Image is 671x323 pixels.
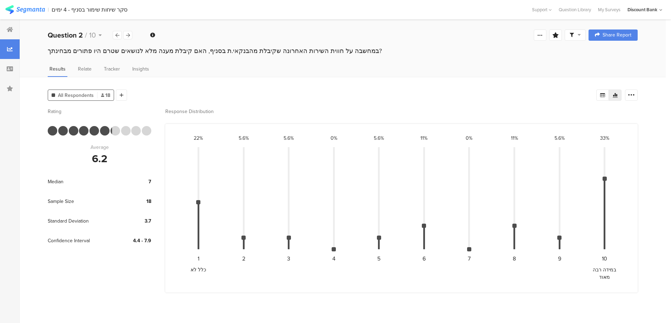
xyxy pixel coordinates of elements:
[239,134,249,142] div: 5.6%
[374,134,384,142] div: 5.6%
[52,6,127,13] div: סקר שיחות שימור בסניף - 4 ימים
[513,255,516,263] div: 8
[92,151,107,166] div: 6.2
[600,134,609,142] div: 33%
[284,134,294,142] div: 5.6%
[48,108,151,115] div: Rating
[198,255,199,263] div: 1
[423,255,426,263] div: 6
[132,65,149,73] span: Insights
[104,65,120,73] span: Tracker
[114,217,151,225] div: 3.7
[554,134,565,142] div: 5.6%
[48,191,114,211] div: Sample Size
[532,4,552,15] div: Support
[627,6,657,13] div: Discount Bank
[602,255,607,263] div: 10
[78,65,92,73] span: Relate
[85,30,87,40] span: /
[594,6,624,13] a: My Surveys
[48,211,114,231] div: Standard Deviation
[558,255,561,263] div: 9
[48,172,114,191] div: Median
[58,92,94,99] span: All Respondents
[603,33,631,38] span: Share Report
[48,6,49,14] div: |
[101,92,110,99] span: 18
[194,134,203,142] div: 22%
[114,198,151,205] div: 18
[5,5,45,14] img: segmanta logo
[555,6,594,13] a: Question Library
[511,134,518,142] div: 11%
[48,46,638,55] div: במחשבה על חווית השירות האחרונה שקיבלת מהבנקאי.ת בסניף, האם קיבלת מענה מלא לנושאים שטרם היו פתורים...
[114,178,151,185] div: 7
[181,266,216,273] div: כלל לא
[468,255,471,263] div: 7
[420,134,427,142] div: 11%
[48,231,114,250] div: Confidence Interval
[91,144,109,151] div: Average
[377,255,380,263] div: 5
[48,30,83,40] b: Question 2
[114,237,151,244] div: 4.4 - 7.9
[49,65,66,73] span: Results
[332,255,335,263] div: 4
[587,266,622,281] div: במידה רבה מאוד
[89,30,96,40] span: 10
[242,255,245,263] div: 2
[331,134,337,142] div: 0%
[287,255,290,263] div: 3
[466,134,472,142] div: 0%
[165,108,638,115] div: Response Distribution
